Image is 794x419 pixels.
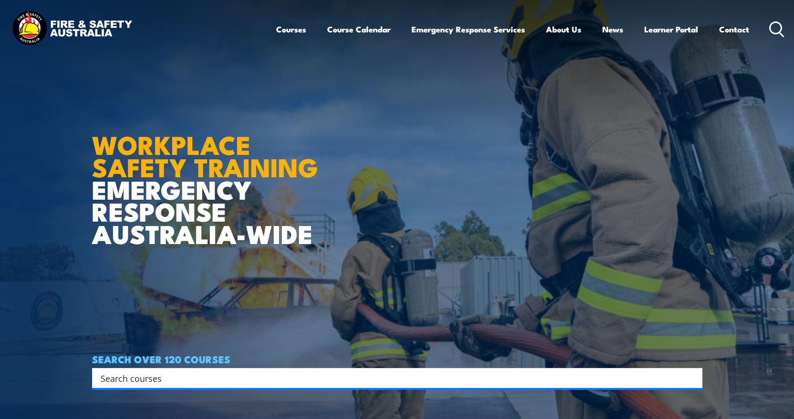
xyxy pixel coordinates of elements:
form: Search form [103,371,683,385]
strong: WORKPLACE SAFETY TRAINING [92,124,318,186]
a: Learner Portal [644,17,698,42]
a: Course Calendar [327,17,391,42]
a: Emergency Response Services [412,17,525,42]
h4: SEARCH OVER 120 COURSES [92,354,702,364]
a: Contact [719,17,749,42]
a: News [602,17,623,42]
input: Search input [101,371,681,385]
h1: EMERGENCY RESPONSE AUSTRALIA-WIDE [92,109,325,245]
a: About Us [546,17,581,42]
button: Search magnifier button [686,371,699,385]
a: Courses [276,17,306,42]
